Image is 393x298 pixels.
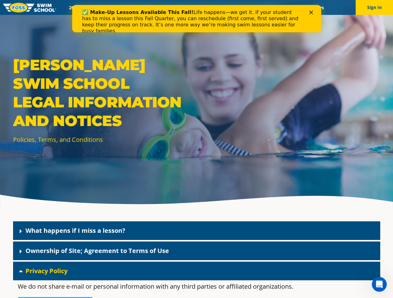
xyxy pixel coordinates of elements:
[26,267,68,275] a: Privacy Policy
[3,3,56,12] img: FOSS Swim School Logo
[284,5,303,11] a: Blog
[13,56,194,130] p: [PERSON_NAME] Swim School Legal Information and Notices
[372,277,387,292] iframe: Intercom live chat
[72,5,321,32] iframe: Intercom live chat banner
[218,5,284,11] a: Swim Like [PERSON_NAME]
[26,246,169,255] a: Ownership of Site; Agreement to Terms of Use
[129,5,183,11] a: Swim Path® Program
[13,135,194,144] p: Policies, Terms, and Conditions
[13,221,380,240] div: What happens if I miss a lesson?
[13,262,380,280] div: Privacy Policy
[10,4,121,10] b: ✅ Make-Up Lessons Available This Fall!
[303,5,329,11] a: Careers
[13,242,380,260] div: Ownership of Site; Agreement to Terms of Use
[26,226,125,235] a: What happens if I miss a lesson?
[64,5,103,11] a: 2025 Calendar
[237,6,243,9] div: Close
[10,4,229,29] div: Life happens—we get it. If your student has to miss a lesson this Fall Quarter, you can reschedul...
[183,5,218,11] a: About FOSS
[103,5,129,11] a: Schools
